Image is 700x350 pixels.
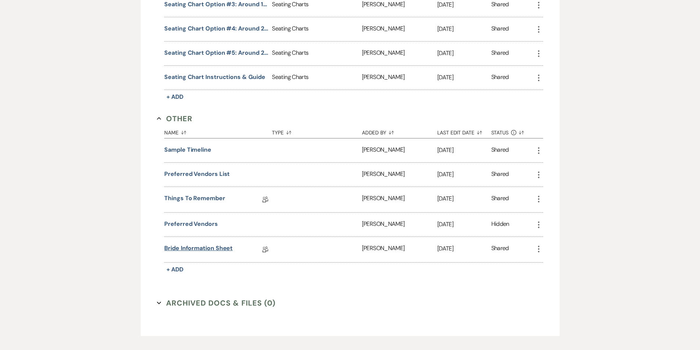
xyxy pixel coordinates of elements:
[491,194,509,205] div: Shared
[437,48,491,58] p: [DATE]
[164,264,186,275] button: + Add
[362,163,437,187] div: [PERSON_NAME]
[362,237,437,262] div: [PERSON_NAME]
[164,194,225,205] a: Things to remember
[491,48,509,58] div: Shared
[437,170,491,179] p: [DATE]
[164,244,233,255] a: Bride Information Sheet
[166,266,183,273] span: + Add
[437,244,491,253] p: [DATE]
[437,73,491,82] p: [DATE]
[437,220,491,229] p: [DATE]
[272,124,362,138] button: Type
[362,124,437,138] button: Added By
[157,297,276,308] button: Archived Docs & Files (0)
[491,124,534,138] button: Status
[164,73,265,82] button: Seating Chart Instructions & Guide
[437,124,491,138] button: Last Edit Date
[272,42,362,65] div: Seating Charts
[437,145,491,155] p: [DATE]
[437,24,491,34] p: [DATE]
[437,194,491,203] p: [DATE]
[362,187,437,212] div: [PERSON_NAME]
[491,220,509,230] div: Hidden
[164,220,218,228] button: Preferred Vendors
[272,66,362,90] div: Seating Charts
[491,130,509,135] span: Status
[491,73,509,83] div: Shared
[362,42,437,65] div: [PERSON_NAME]
[164,92,186,102] button: + Add
[164,48,269,57] button: Seating Chart Option #5: Around 250 Guests
[491,145,509,155] div: Shared
[491,170,509,180] div: Shared
[362,213,437,237] div: [PERSON_NAME]
[164,124,272,138] button: Name
[362,138,437,162] div: [PERSON_NAME]
[491,24,509,34] div: Shared
[362,66,437,90] div: [PERSON_NAME]
[362,17,437,41] div: [PERSON_NAME]
[164,24,269,33] button: Seating Chart Option #4: Around 220 Guests
[272,17,362,41] div: Seating Charts
[164,145,211,154] button: Sample Timeline
[157,113,193,124] button: Other
[166,93,183,101] span: + Add
[164,170,230,178] button: Preferred Vendors List
[491,244,509,255] div: Shared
